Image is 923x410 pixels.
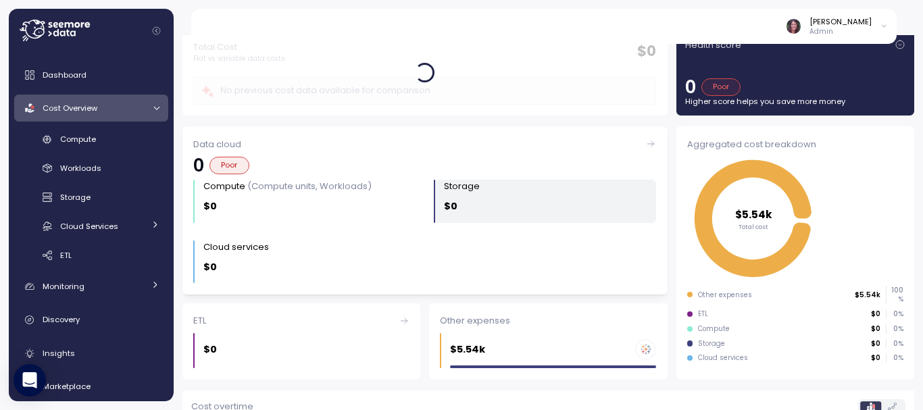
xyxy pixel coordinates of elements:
[685,78,696,96] p: 0
[14,373,168,400] a: Marketplace
[685,96,905,107] p: Higher score helps you save more money
[203,180,372,193] div: Compute
[14,128,168,151] a: Compute
[193,314,409,328] div: ETL
[787,19,801,33] img: ACg8ocLDuIZlR5f2kIgtapDwVC7yp445s3OgbrQTIAV7qYj8P05r5pI=s96-c
[687,138,903,151] div: Aggregated cost breakdown
[698,353,748,363] div: Cloud services
[43,70,86,80] span: Dashboard
[43,103,97,113] span: Cost Overview
[444,180,480,193] div: Storage
[701,78,741,96] div: Poor
[43,281,84,292] span: Monitoring
[871,353,880,363] p: $0
[809,27,872,36] p: Admin
[209,157,249,174] div: Poor
[14,95,168,122] a: Cost Overview
[182,303,420,380] a: ETL$0
[14,215,168,237] a: Cloud Services
[14,364,46,396] div: Open Intercom Messenger
[14,307,168,334] a: Discovery
[887,286,903,304] p: 100 %
[698,309,708,319] div: ETL
[887,309,903,319] p: 0 %
[444,199,457,214] p: $0
[182,126,668,294] a: Data cloud0PoorCompute (Compute units, Workloads)$0Storage $0Cloud services $0
[871,324,880,334] p: $0
[43,314,80,325] span: Discovery
[887,353,903,363] p: 0 %
[871,309,880,319] p: $0
[855,290,880,300] p: $5.54k
[887,339,903,349] p: 0 %
[14,273,168,300] a: Monitoring
[809,16,872,27] div: [PERSON_NAME]
[698,324,730,334] div: Compute
[14,157,168,180] a: Workloads
[60,163,101,174] span: Workloads
[698,339,725,349] div: Storage
[450,342,485,357] p: $5.54k
[247,180,372,193] p: (Compute units, Workloads)
[14,186,168,209] a: Storage
[685,39,741,52] p: Health score
[148,26,165,36] button: Collapse navigation
[43,348,75,359] span: Insights
[60,250,72,261] span: ETL
[60,134,96,145] span: Compute
[60,192,91,203] span: Storage
[193,157,204,174] p: 0
[203,342,217,357] p: $0
[60,221,118,232] span: Cloud Services
[14,340,168,367] a: Insights
[734,207,772,222] tspan: $5.54k
[738,223,768,232] tspan: Total cost
[203,259,217,275] p: $0
[440,314,656,328] div: Other expenses
[887,324,903,334] p: 0 %
[871,339,880,349] p: $0
[203,199,217,214] p: $0
[14,61,168,88] a: Dashboard
[203,240,269,254] div: Cloud services
[193,138,656,151] div: Data cloud
[43,381,91,392] span: Marketplace
[698,290,752,300] div: Other expenses
[14,244,168,266] a: ETL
